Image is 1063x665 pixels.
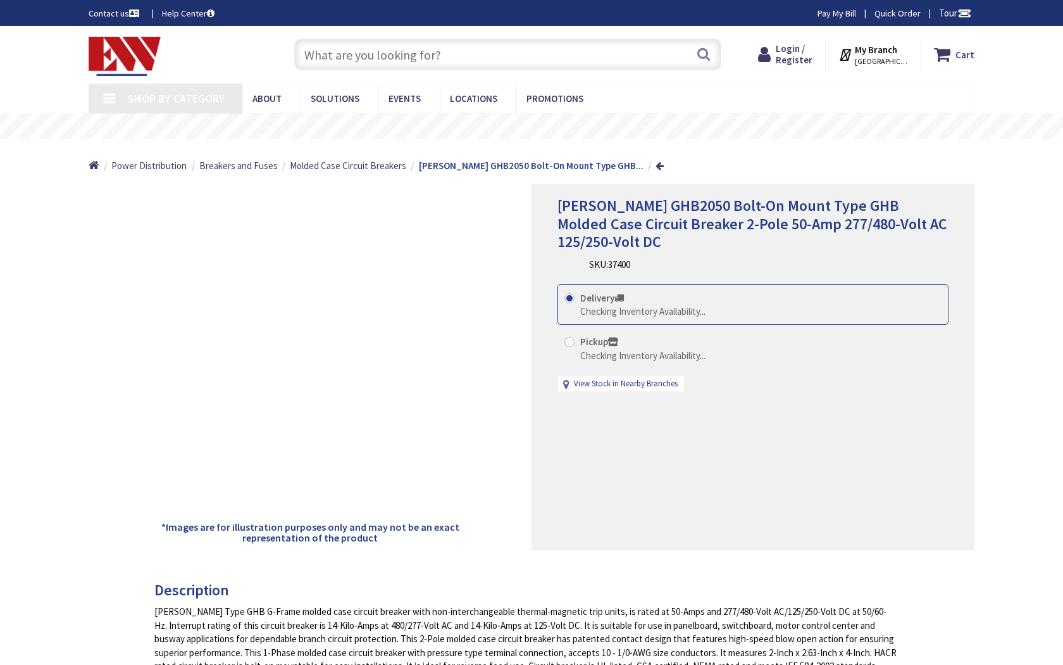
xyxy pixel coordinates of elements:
[580,305,706,318] div: Checking Inventory Availability...
[608,258,630,270] span: 37400
[580,336,618,348] strong: Pickup
[955,43,974,66] strong: Cart
[389,92,421,104] span: Events
[311,92,359,104] span: Solutions
[419,160,643,172] strong: [PERSON_NAME] GHB2050 Bolt-On Mount Type GHB...
[776,42,812,66] span: Login / Register
[758,43,812,66] a: Login / Register
[855,56,909,66] span: [GEOGRAPHIC_DATA], [GEOGRAPHIC_DATA]
[580,292,624,304] strong: Delivery
[817,7,856,20] a: Pay My Bill
[159,522,461,544] h5: *Images are for illustration purposes only and may not be an exact representation of the product
[557,196,947,252] span: [PERSON_NAME] GHB2050 Bolt-On Mount Type GHB Molded Case Circuit Breaker 2-Pole 50-Amp 277/480-Vo...
[252,92,282,104] span: About
[526,92,583,104] span: Promotions
[874,7,921,20] a: Quick Order
[838,43,909,66] div: My Branch [GEOGRAPHIC_DATA], [GEOGRAPHIC_DATA]
[154,582,899,598] h3: Description
[427,120,659,134] rs-layer: Free Same Day Pickup at 19 Locations
[128,91,225,106] span: Shop By Category
[290,159,406,172] a: Molded Case Circuit Breakers
[294,39,721,70] input: What are you looking for?
[162,7,214,20] a: Help Center
[939,7,971,19] span: Tour
[450,92,497,104] span: Locations
[89,7,142,20] a: Contact us
[580,349,706,362] div: Checking Inventory Availability...
[855,44,897,56] strong: My Branch
[934,43,974,66] a: Cart
[589,258,630,271] div: SKU:
[111,159,187,172] a: Power Distribution
[574,378,678,390] a: View Stock in Nearby Branches
[199,159,278,172] a: Breakers and Fuses
[89,37,161,76] img: Electrical Wholesalers, Inc.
